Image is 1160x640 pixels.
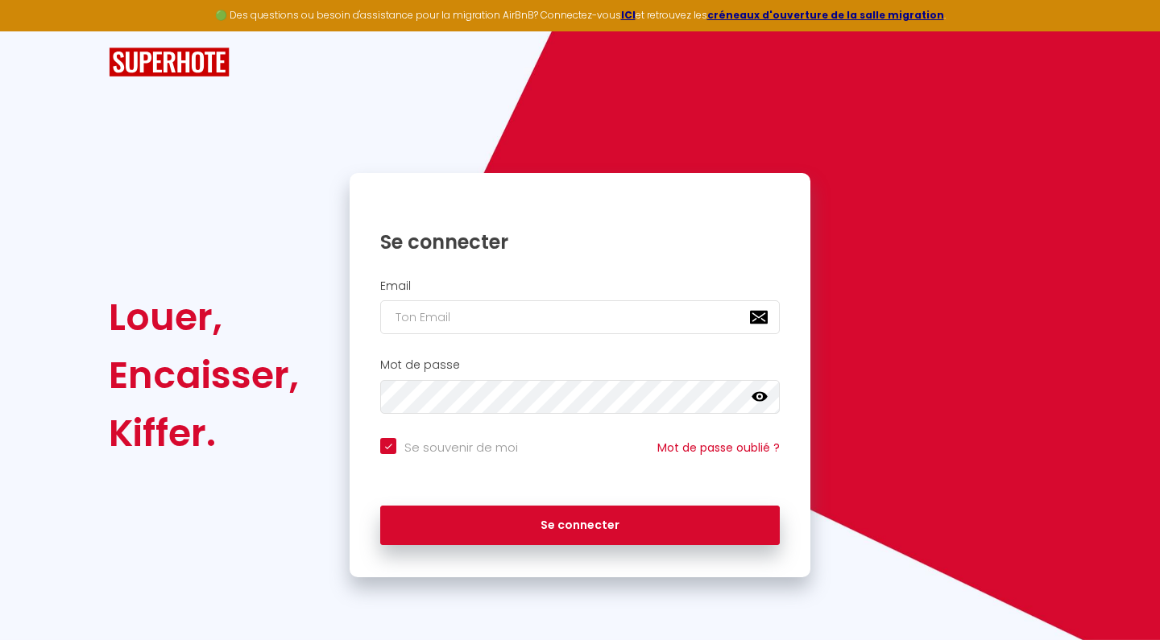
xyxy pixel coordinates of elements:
div: Kiffer. [109,404,299,462]
a: ICI [621,8,636,22]
h2: Email [380,279,780,293]
button: Se connecter [380,506,780,546]
a: créneaux d'ouverture de la salle migration [707,8,944,22]
div: Encaisser, [109,346,299,404]
a: Mot de passe oublié ? [657,440,780,456]
input: Ton Email [380,300,780,334]
div: Louer, [109,288,299,346]
img: SuperHote logo [109,47,230,77]
h1: Se connecter [380,229,780,254]
h2: Mot de passe [380,358,780,372]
